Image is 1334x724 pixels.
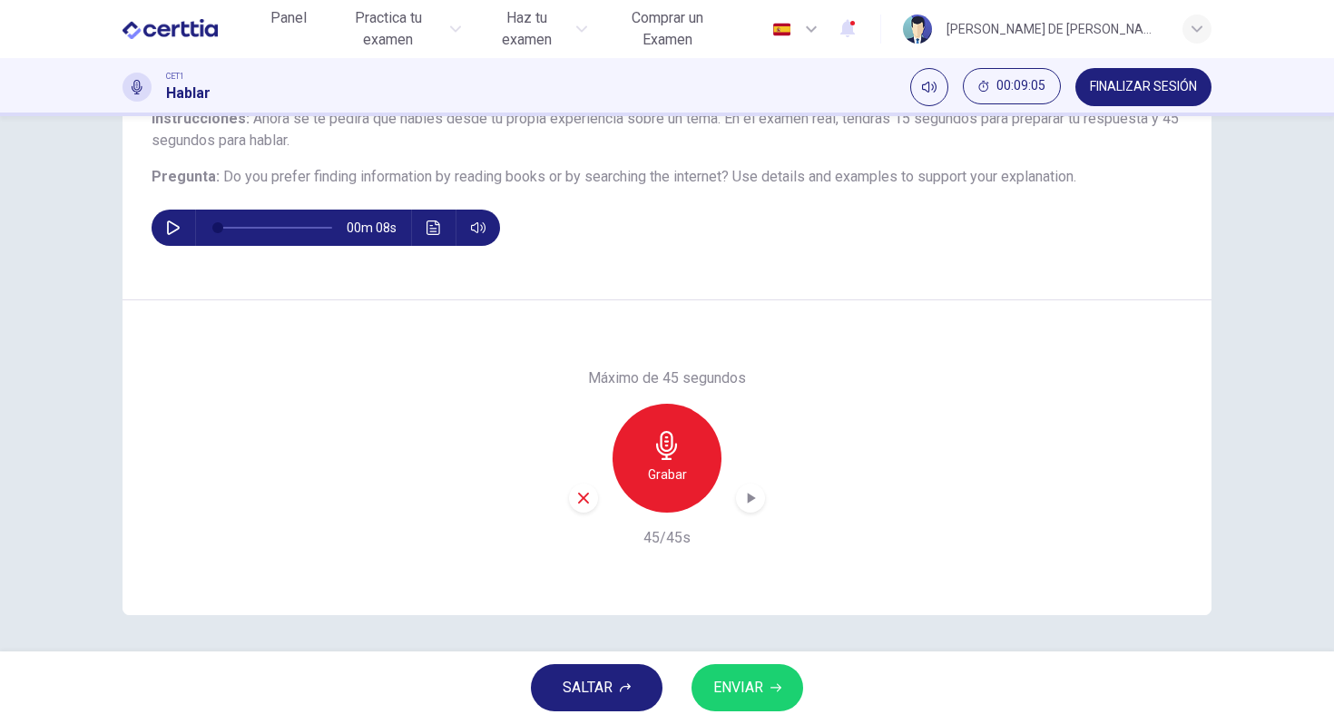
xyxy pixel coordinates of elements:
h6: Grabar [648,464,687,485]
img: CERTTIA logo [123,11,218,47]
div: Silenciar [910,68,948,106]
img: Profile picture [903,15,932,44]
span: Haz tu examen [483,7,571,51]
span: Use details and examples to support your explanation. [732,168,1076,185]
button: ENVIAR [692,664,803,711]
span: SALTAR [563,675,613,700]
span: Panel [270,7,307,29]
div: [PERSON_NAME] DE [PERSON_NAME] [947,18,1161,40]
button: Comprar un Examen [602,2,734,56]
h6: Máximo de 45 segundos [588,367,746,389]
span: 00:09:05 [996,79,1045,93]
span: Do you prefer finding information by reading books or by searching the internet? [223,168,729,185]
h1: Hablar [166,83,211,104]
span: ENVIAR [713,675,763,700]
a: Panel [260,2,318,56]
h6: Pregunta : [152,166,1182,188]
h6: 45/45s [643,527,691,549]
button: Haz clic para ver la transcripción del audio [419,210,448,246]
span: CET1 [166,70,184,83]
span: FINALIZAR SESIÓN [1090,80,1197,94]
span: Practica tu examen [332,7,445,51]
button: Haz tu examen [476,2,594,56]
h6: Instrucciones : [152,108,1182,152]
button: Practica tu examen [325,2,468,56]
div: Ocultar [963,68,1061,106]
button: FINALIZAR SESIÓN [1075,68,1211,106]
button: SALTAR [531,664,662,711]
button: Grabar [613,404,721,513]
a: CERTTIA logo [123,11,260,47]
span: 00m 08s [347,210,411,246]
button: Panel [260,2,318,34]
span: Comprar un Examen [609,7,727,51]
button: 00:09:05 [963,68,1061,104]
img: es [770,23,793,36]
